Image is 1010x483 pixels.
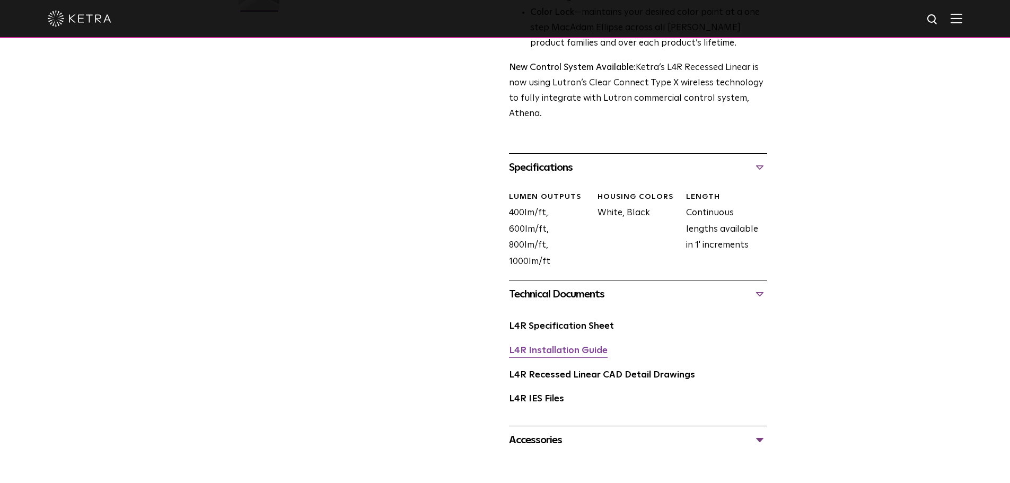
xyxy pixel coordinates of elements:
[509,192,590,203] div: LUMEN OUTPUTS
[590,192,678,270] div: White, Black
[686,192,767,203] div: LENGTH
[598,192,678,203] div: HOUSING COLORS
[509,286,767,303] div: Technical Documents
[509,60,767,122] p: Ketra’s L4R Recessed Linear is now using Lutron’s Clear Connect Type X wireless technology to ful...
[501,192,590,270] div: 400lm/ft, 600lm/ft, 800lm/ft, 1000lm/ft
[509,63,636,72] strong: New Control System Available:
[48,11,111,27] img: ketra-logo-2019-white
[509,432,767,449] div: Accessories
[509,394,564,403] a: L4R IES Files
[509,371,695,380] a: L4R Recessed Linear CAD Detail Drawings
[678,192,767,270] div: Continuous lengths available in 1' increments
[926,13,939,27] img: search icon
[509,346,608,355] a: L4R Installation Guide
[509,322,614,331] a: L4R Specification Sheet
[951,13,962,23] img: Hamburger%20Nav.svg
[509,159,767,176] div: Specifications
